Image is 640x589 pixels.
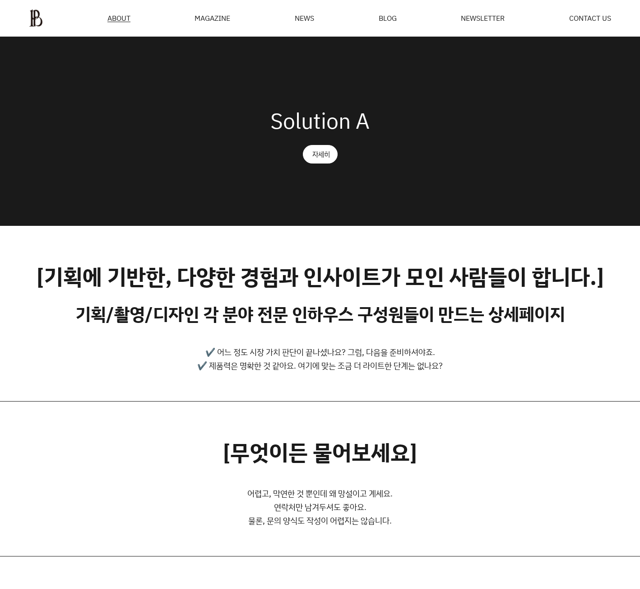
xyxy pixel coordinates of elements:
h2: [무엇이든 물어보세요] [223,439,417,466]
a: CONTACT US [569,14,611,22]
a: NEWS [295,14,314,22]
a: NEWSLETTER [461,14,505,22]
h3: 기획/촬영/디자인 각 분야 전문 인하우스 구성원들이 만드는 상세페이지 [75,304,565,324]
a: ABOUT [107,14,130,22]
p: 어렵고, 막연한 것 뿐인데 왜 망설이고 계세요. 연락처만 남겨두셔도 좋아요. 물론, 문의 양식도 작성이 어렵지는 않습니다. [247,486,393,527]
h2: Solution A [270,108,370,134]
a: BLOG [379,14,397,22]
h2: [기획에 기반한, 다양한 경험과 인사이트가 모인 사람들이 합니다.] [37,264,604,290]
p: ✔️ 어느 정도 시장 가치 판단이 끝나셨나요? 그럼, 다음을 준비하셔야죠. ✔️ 제품력은 명확한 것 같아요. 여기에 맞는 조금 더 라이트한 단계는 없나요? [197,345,443,372]
div: 자세히 [312,151,330,158]
img: ba379d5522eb3.png [29,9,43,27]
div: MAGAZINE [195,14,230,22]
